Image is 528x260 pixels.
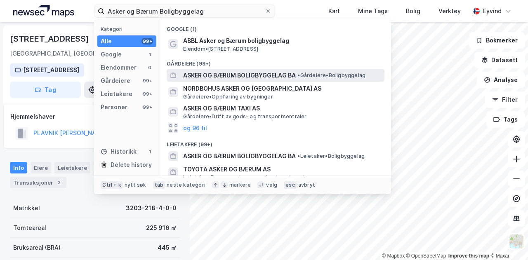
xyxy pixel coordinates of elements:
div: Leietakere [101,89,132,99]
span: TOYOTA ASKER OG BÆRUM AS [183,164,381,174]
div: Leietakere [54,162,90,173]
a: Improve this map [448,253,489,259]
div: avbryt [298,182,315,188]
span: Leietaker • Boligbyggelag [297,153,365,159]
button: Tag [10,82,81,98]
div: Google (1) [160,19,391,34]
div: Eiendommer [101,63,137,73]
div: Historikk [101,147,137,157]
div: Datasett [94,162,125,173]
div: Kontrollprogram for chat [487,220,528,260]
div: Info [10,162,27,173]
div: Kategori [101,26,156,32]
div: markere [229,182,251,188]
div: Personer [101,102,127,112]
span: • [297,153,300,159]
span: Gårdeiere • Oppføring av bygninger [183,94,273,100]
span: ASKER OG BÆRUM BOLIGBYGGELAG BA [183,70,296,80]
div: Gårdeiere [101,76,130,86]
div: 445 ㎡ [158,243,177,253]
div: Matrikkel [13,203,40,213]
div: esc [284,181,297,189]
div: Eiere [31,162,51,173]
span: Leietaker • Rep. av motorvogner/unnt. motorsyk. [183,174,307,180]
span: Eiendom • [STREET_ADDRESS] [183,46,258,52]
button: Analyse [477,72,525,88]
div: Bruksareal (BRA) [13,243,61,253]
div: 3203-218-4-0-0 [126,203,177,213]
div: 1 [146,148,153,155]
div: 99+ [141,77,153,84]
button: Bokmerker [469,32,525,49]
div: neste kategori [167,182,205,188]
div: Ctrl + k [101,181,123,189]
button: Filter [485,91,525,108]
div: [STREET_ADDRESS] [10,32,91,45]
div: Kart [328,6,340,16]
button: og 96 til [183,123,207,133]
div: 99+ [141,104,153,110]
div: tab [153,181,165,189]
a: OpenStreetMap [406,253,446,259]
div: 2 [55,178,63,187]
div: Bolig [406,6,420,16]
span: ASKER OG BÆRUM TAXI AS [183,103,381,113]
div: Hjemmelshaver [10,112,179,122]
div: nytt søk [125,182,146,188]
div: 99+ [141,91,153,97]
button: Datasett [474,52,525,68]
div: Tomteareal [13,223,46,233]
div: Leietakere (99+) [160,135,391,150]
div: Gårdeiere (99+) [160,54,391,69]
div: Mine Tags [358,6,388,16]
div: velg [266,182,277,188]
div: 1 [146,51,153,58]
a: Mapbox [382,253,405,259]
div: Verktøy [438,6,461,16]
span: Gårdeiere • Boligbyggelag [297,72,365,79]
div: 99+ [141,38,153,45]
div: 225 916 ㎡ [146,223,177,233]
span: Gårdeiere • Drift av gods- og transportsentraler [183,113,306,120]
span: NORDBOHUS ASKER OG [GEOGRAPHIC_DATA] AS [183,84,381,94]
div: [GEOGRAPHIC_DATA], [GEOGRAPHIC_DATA] [10,49,134,59]
input: Søk på adresse, matrikkel, gårdeiere, leietakere eller personer [104,5,264,17]
span: • [297,72,300,78]
span: ASKER OG BÆRUM BOLIGBYGGELAG BA [183,151,296,161]
img: logo.a4113a55bc3d86da70a041830d287a7e.svg [13,5,74,17]
div: Delete history [111,160,152,170]
div: Google [101,49,122,59]
div: Eyvind [483,6,502,16]
iframe: Chat Widget [487,220,528,260]
button: Tags [486,111,525,128]
div: 0 [146,64,153,71]
div: [STREET_ADDRESS] [23,65,79,75]
span: ABBL Asker og Bærum boligbyggelag [183,36,381,46]
div: Alle [101,36,112,46]
div: Transaksjoner [10,177,66,188]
